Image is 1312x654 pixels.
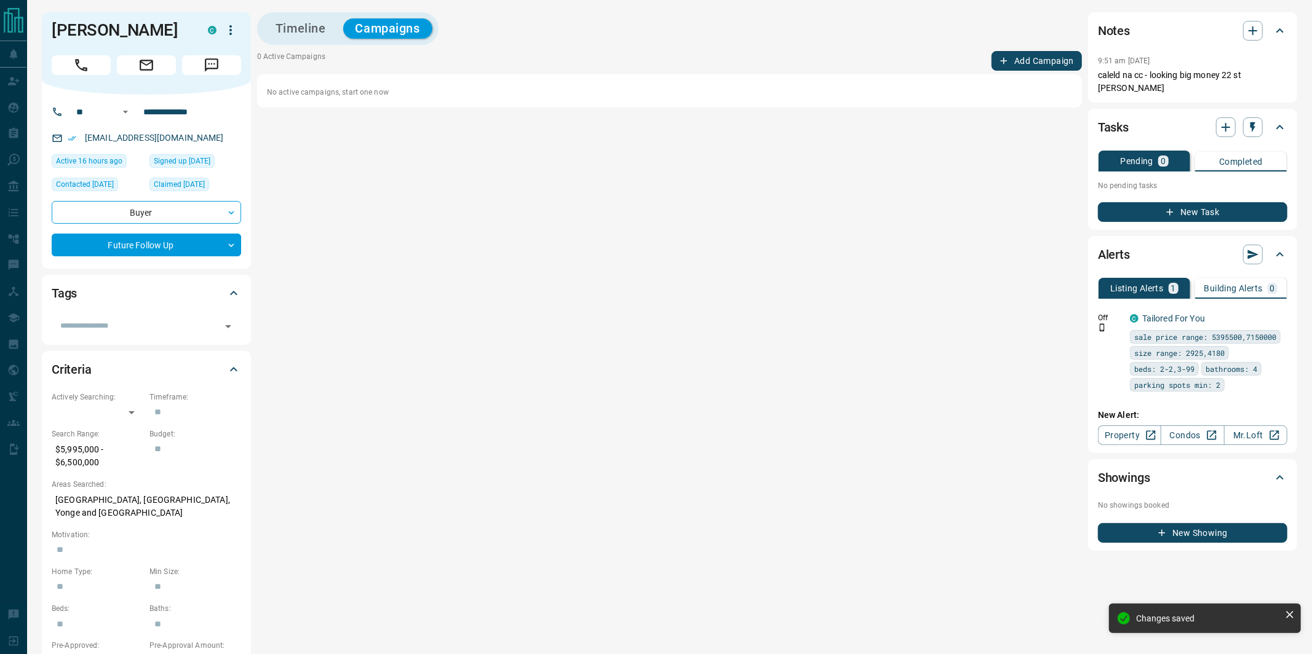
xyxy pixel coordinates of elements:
p: No showings booked [1098,500,1287,511]
p: caleld na cc - looking big money 22 st [PERSON_NAME] [1098,69,1287,95]
div: Tags [52,278,241,308]
a: [EMAIL_ADDRESS][DOMAIN_NAME] [85,133,224,143]
p: No pending tasks [1098,176,1287,195]
p: $5,995,000 - $6,500,000 [52,439,143,473]
p: Actively Searching: [52,392,143,403]
svg: Push Notification Only [1098,323,1107,332]
a: Condos [1161,425,1224,445]
div: Wed Oct 15 2025 [52,154,143,171]
p: 1 [1171,284,1176,293]
p: No active campaigns, start one now [267,87,1072,98]
span: Email [117,55,176,75]
p: 0 [1270,284,1275,293]
h1: [PERSON_NAME] [52,20,189,40]
p: Baths: [149,603,241,614]
p: Timeframe: [149,392,241,403]
button: New Task [1098,202,1287,222]
p: Min Size: [149,566,241,577]
div: condos.ca [1130,314,1139,323]
p: Home Type: [52,566,143,577]
h2: Notes [1098,21,1130,41]
div: Tue Oct 14 2025 [149,178,241,195]
button: Add Campaign [992,51,1082,71]
p: 0 Active Campaigns [257,51,325,71]
div: Showings [1098,463,1287,492]
button: New Showing [1098,523,1287,543]
p: 9:51 am [DATE] [1098,57,1150,65]
span: Call [52,55,111,75]
button: Timeline [263,18,338,39]
span: Signed up [DATE] [154,155,210,167]
div: Criteria [52,355,241,384]
p: New Alert: [1098,409,1287,422]
div: Future Follow Up [52,234,241,256]
p: Completed [1219,157,1263,166]
span: Active 16 hours ago [56,155,122,167]
p: 0 [1161,157,1166,165]
p: Pre-Approved: [52,640,143,651]
p: Search Range: [52,428,143,439]
div: Tasks [1098,112,1287,142]
div: Buyer [52,201,241,224]
p: Building Alerts [1204,284,1263,293]
div: Sat Jun 19 2021 [52,178,143,195]
p: Listing Alerts [1110,284,1164,293]
div: Fri Jun 18 2021 [149,154,241,171]
span: Contacted [DATE] [56,178,114,191]
p: Motivation: [52,529,241,540]
h2: Showings [1098,468,1150,487]
span: Claimed [DATE] [154,178,205,191]
div: Changes saved [1136,613,1280,623]
span: beds: 2-2,3-99 [1134,363,1195,375]
h2: Tasks [1098,117,1129,137]
h2: Criteria [52,360,92,379]
p: Areas Searched: [52,479,241,490]
svg: Email Verified [68,134,76,143]
button: Open [118,104,133,119]
span: sale price range: 5395500,7150000 [1134,331,1276,343]
p: Pending [1120,157,1153,165]
span: Message [182,55,241,75]
a: Mr.Loft [1224,425,1287,445]
p: Budget: [149,428,241,439]
p: [GEOGRAPHIC_DATA], [GEOGRAPHIC_DATA], Yonge and [GEOGRAPHIC_DATA] [52,490,241,523]
span: bathrooms: 4 [1206,363,1257,375]
p: Off [1098,312,1123,323]
span: parking spots min: 2 [1134,379,1220,391]
a: Property [1098,425,1161,445]
span: size range: 2925,4180 [1134,347,1225,359]
button: Campaigns [343,18,432,39]
button: Open [220,318,237,335]
p: Beds: [52,603,143,614]
h2: Tags [52,283,77,303]
h2: Alerts [1098,245,1130,264]
a: Tailored For You [1142,313,1205,323]
div: Notes [1098,16,1287,45]
div: Alerts [1098,240,1287,269]
p: Pre-Approval Amount: [149,640,241,651]
div: condos.ca [208,26,217,34]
